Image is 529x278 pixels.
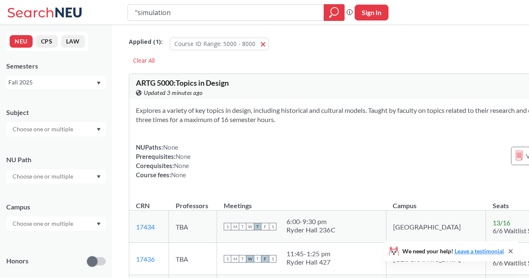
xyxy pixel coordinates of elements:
span: W [246,255,254,263]
span: M [231,255,239,263]
svg: Dropdown arrow [97,128,101,131]
span: None [171,171,186,179]
div: Dropdown arrow [6,169,106,184]
svg: Dropdown arrow [97,175,101,179]
button: Course ID Range: 5000 - 8000 [170,38,269,50]
div: Campus [6,202,106,212]
span: None [176,153,191,160]
div: NUPaths: Prerequisites: Corequisites: Course fees: [136,143,191,179]
svg: Dropdown arrow [97,82,101,85]
div: Dropdown arrow [6,217,106,231]
svg: Dropdown arrow [97,222,101,226]
td: TBA [169,243,217,275]
input: Choose one or multiple [8,219,79,229]
a: 17434 [136,223,155,231]
div: Fall 2025Dropdown arrow [6,76,106,89]
th: Professors [169,193,217,211]
div: Clear All [129,54,159,67]
span: ARTG 5000 : Topics in Design [136,78,229,87]
span: S [224,255,231,263]
button: Sign In [355,5,388,20]
button: LAW [61,35,85,48]
span: W [246,223,254,230]
div: Subject [6,108,106,117]
input: Choose one or multiple [8,124,79,134]
div: magnifying glass [324,4,345,21]
td: [GEOGRAPHIC_DATA] [386,211,486,243]
span: S [224,223,231,230]
input: Choose one or multiple [8,171,79,181]
th: Campus [386,193,486,211]
td: TBA [169,211,217,243]
span: S [269,223,276,230]
p: Honors [6,256,28,266]
div: Fall 2025 [8,78,96,87]
span: Updated 3 minutes ago [144,88,203,97]
span: Applied ( 1 ): [129,37,163,46]
span: T [239,223,246,230]
div: Ryder Hall 427 [286,258,331,266]
button: CPS [36,35,58,48]
svg: magnifying glass [329,7,339,18]
div: 11:45 - 1:25 pm [286,250,331,258]
th: Meetings [217,193,386,211]
span: None [163,143,178,151]
span: We need your help! [402,248,504,254]
div: Ryder Hall 236C [286,226,335,234]
span: 13 / 16 [493,219,510,227]
span: None [174,162,189,169]
div: CRN [136,201,150,210]
span: T [254,255,261,263]
span: F [261,223,269,230]
span: S [269,255,276,263]
div: Semesters [6,61,106,71]
div: Dropdown arrow [6,122,106,136]
span: M [231,223,239,230]
button: NEU [10,35,33,48]
div: 6:00 - 9:30 pm [286,217,335,226]
a: Leave a testimonial [455,247,504,255]
span: F [261,255,269,263]
input: Class, professor, course number, "phrase" [134,5,318,20]
span: T [254,223,261,230]
div: NU Path [6,155,106,164]
span: Course ID Range: 5000 - 8000 [174,40,256,48]
a: 17436 [136,255,155,263]
span: T [239,255,246,263]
